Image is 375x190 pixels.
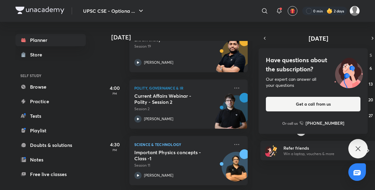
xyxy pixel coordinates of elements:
h4: Have questions about the subscription? [266,56,360,74]
img: avatar [290,8,295,14]
abbr: Saturday [370,52,372,58]
abbr: September 20, 2025 [368,97,373,103]
abbr: September 6, 2025 [370,65,372,71]
abbr: September 28, 2025 [264,128,269,134]
abbr: September 27, 2025 [369,113,373,118]
img: ttu_illustration_new.svg [330,56,368,88]
p: Session 2 [134,106,229,112]
abbr: September 29, 2025 [281,128,286,134]
a: Tests [15,110,86,122]
h4: [DATE] [111,34,254,41]
a: [PHONE_NUMBER] [300,120,344,126]
div: Store [30,51,46,58]
p: Session 19 [134,44,229,49]
a: Doubts & solutions [15,139,86,151]
a: Practice [15,95,86,107]
a: Company Logo [15,7,64,15]
p: Science & Technology [134,141,229,148]
a: Store [15,49,86,61]
h5: Current Affairs Webinar - Polity - Session 2 [134,93,210,105]
img: unacademy [214,93,248,135]
h6: [PHONE_NUMBER] [306,120,344,126]
p: PM [103,92,127,95]
h6: Refer friends [283,145,358,151]
a: Notes [15,154,86,166]
img: Avatar [222,155,251,184]
button: UPSC CSE - Optiona ... [79,5,148,17]
p: Polity, Governance & IR [134,84,229,92]
button: Get a call from us [266,97,360,111]
button: [DATE] [269,34,368,42]
p: [PERSON_NAME] [144,173,173,178]
button: avatar [288,6,297,16]
p: PM [103,148,127,152]
h6: SELF STUDY [15,70,86,81]
h5: 4:30 [103,141,127,148]
img: referral [265,144,277,157]
abbr: September 30, 2025 [299,128,304,134]
a: Browse [15,81,86,93]
p: Or call us [282,120,298,126]
div: Our expert can answer all your questions [266,76,360,88]
h5: 4:00 [103,84,127,92]
p: Win a laptop, vouchers & more [283,151,358,157]
abbr: September 13, 2025 [369,81,373,87]
h5: Important Physics concepts - Class -1 [134,149,210,161]
img: streak [326,8,333,14]
img: Ayush Kumar [350,6,360,16]
a: Planner [15,34,86,46]
p: [PERSON_NAME] [144,60,173,65]
p: Session 11 [134,163,229,168]
img: Company Logo [15,7,64,14]
a: Playlist [15,124,86,137]
img: unacademy [214,36,248,78]
a: Free live classes [15,168,86,180]
p: [PERSON_NAME] [144,116,173,122]
span: [DATE] [309,34,328,42]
